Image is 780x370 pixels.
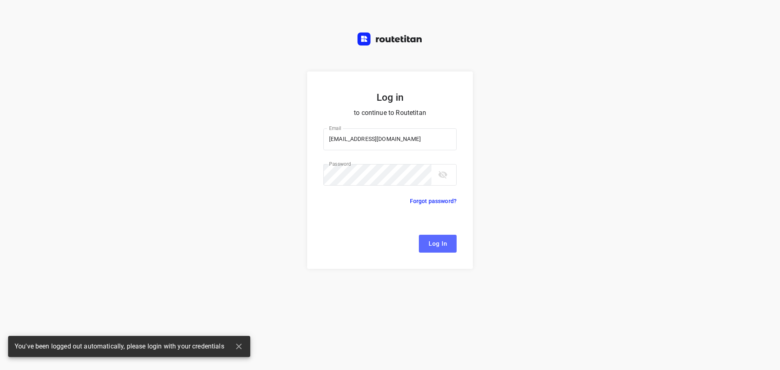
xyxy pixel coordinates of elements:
p: to continue to Routetitan [323,107,457,119]
h5: Log in [323,91,457,104]
p: Forgot password? [410,196,457,206]
button: Log In [419,235,457,253]
img: Routetitan [357,32,422,45]
button: toggle password visibility [435,167,451,183]
span: Log In [429,238,447,249]
span: You've been logged out automatically, please login with your credentials [15,342,224,351]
